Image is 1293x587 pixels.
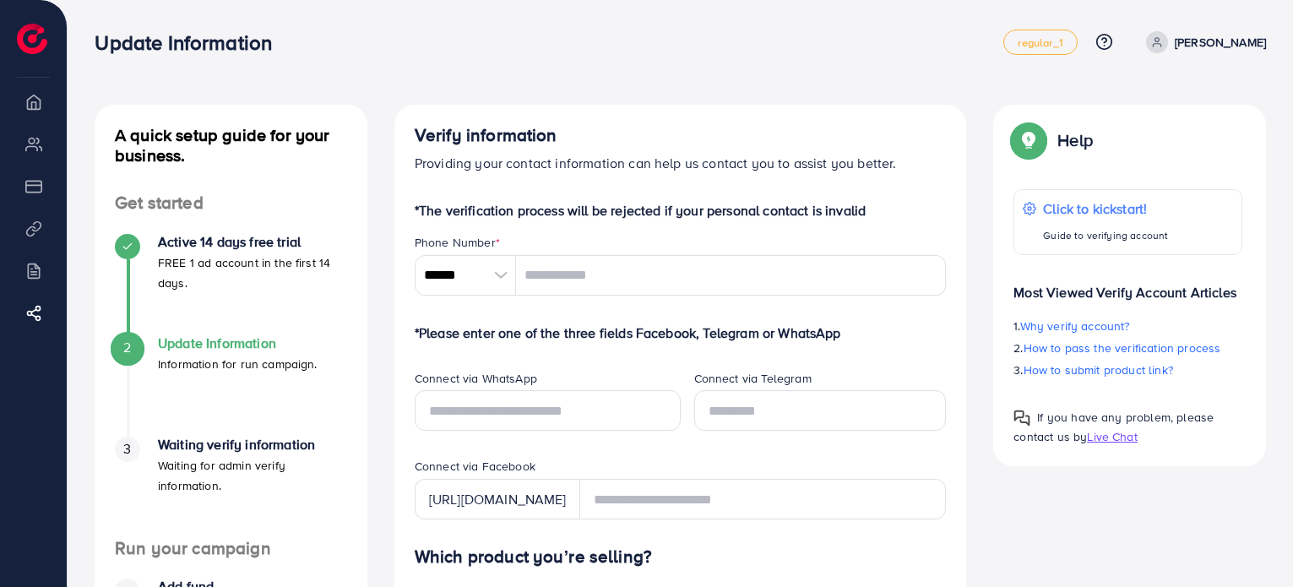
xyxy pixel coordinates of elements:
[123,338,131,357] span: 2
[1024,340,1221,356] span: How to pass the verification process
[1013,338,1242,358] p: 2.
[158,335,318,351] h4: Update Information
[158,437,347,453] h4: Waiting verify information
[95,30,285,55] h3: Update Information
[1024,361,1173,378] span: How to submit product link?
[95,437,367,538] li: Waiting verify information
[415,458,535,475] label: Connect via Facebook
[1013,125,1044,155] img: Popup guide
[95,538,367,559] h4: Run your campaign
[1043,198,1168,219] p: Click to kickstart!
[1057,130,1093,150] p: Help
[95,335,367,437] li: Update Information
[1013,360,1242,380] p: 3.
[1013,409,1214,445] span: If you have any problem, please contact us by
[415,153,947,173] p: Providing your contact information can help us contact you to assist you better.
[415,200,947,220] p: *The verification process will be rejected if your personal contact is invalid
[158,455,347,496] p: Waiting for admin verify information.
[415,546,947,568] h4: Which product you’re selling?
[1003,30,1077,55] a: regular_1
[415,125,947,146] h4: Verify information
[1013,316,1242,336] p: 1.
[95,125,367,166] h4: A quick setup guide for your business.
[1013,269,1242,302] p: Most Viewed Verify Account Articles
[123,439,131,459] span: 3
[17,24,47,54] img: logo
[415,479,580,519] div: [URL][DOMAIN_NAME]
[694,370,812,387] label: Connect via Telegram
[158,354,318,374] p: Information for run campaign.
[158,234,347,250] h4: Active 14 days free trial
[1020,318,1130,334] span: Why verify account?
[1043,226,1168,246] p: Guide to verifying account
[95,234,367,335] li: Active 14 days free trial
[415,323,947,343] p: *Please enter one of the three fields Facebook, Telegram or WhatsApp
[1175,32,1266,52] p: [PERSON_NAME]
[415,370,537,387] label: Connect via WhatsApp
[1087,428,1137,445] span: Live Chat
[158,253,347,293] p: FREE 1 ad account in the first 14 days.
[95,193,367,214] h4: Get started
[415,234,500,251] label: Phone Number
[1013,410,1030,427] img: Popup guide
[1139,31,1266,53] a: [PERSON_NAME]
[1018,37,1062,48] span: regular_1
